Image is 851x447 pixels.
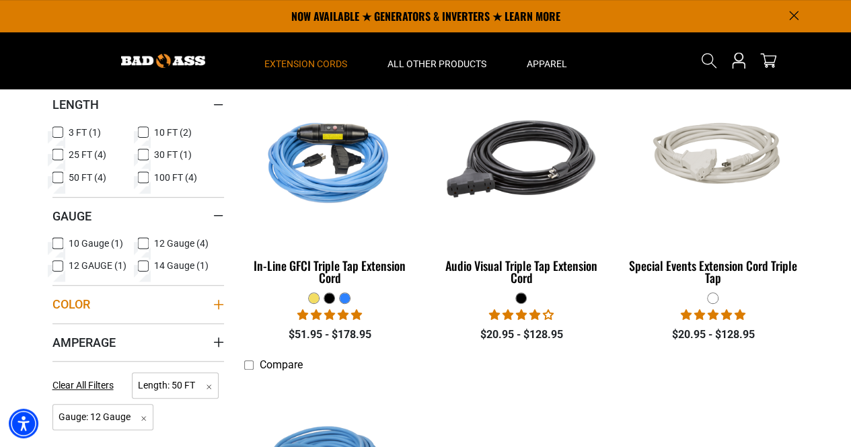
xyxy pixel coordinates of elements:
[527,58,567,70] span: Apparel
[367,32,507,89] summary: All Other Products
[757,52,779,69] a: cart
[52,410,154,423] a: Gauge: 12 Gauge
[244,32,367,89] summary: Extension Cords
[681,309,745,321] span: 5.00 stars
[435,259,607,284] div: Audio Visual Triple Tap Extension Cord
[52,296,90,312] span: Color
[69,239,123,248] span: 10 Gauge (1)
[52,323,224,361] summary: Amperage
[627,259,799,284] div: Special Events Extension Cord Triple Tap
[435,75,607,292] a: black Audio Visual Triple Tap Extension Cord
[154,173,197,182] span: 100 FT (4)
[154,128,192,137] span: 10 FT (2)
[698,50,720,71] summary: Search
[52,97,99,112] span: Length
[132,378,219,391] a: Length: 50 FT
[627,75,799,292] a: white Special Events Extension Cord Triple Tap
[52,378,119,393] a: Clear All Filters
[69,173,106,182] span: 50 FT (4)
[52,285,224,323] summary: Color
[69,128,101,137] span: 3 FT (1)
[507,32,587,89] summary: Apparel
[154,150,192,159] span: 30 FT (1)
[52,404,154,430] span: Gauge: 12 Gauge
[121,54,205,68] img: Bad Ass Extension Cords
[728,32,749,89] a: Open this option
[9,409,38,438] div: Accessibility Menu
[244,259,416,284] div: In-Line GFCI Triple Tap Extension Cord
[69,150,106,159] span: 25 FT (4)
[244,75,416,292] a: Light Blue In-Line GFCI Triple Tap Extension Cord
[260,358,303,371] span: Compare
[627,327,799,343] div: $20.95 - $128.95
[52,85,224,123] summary: Length
[489,309,554,321] span: 3.75 stars
[52,197,224,235] summary: Gauge
[52,208,91,224] span: Gauge
[52,380,114,391] span: Clear All Filters
[69,261,126,270] span: 12 GAUGE (1)
[132,372,219,399] span: Length: 50 FT
[297,309,362,321] span: 5.00 stars
[154,239,209,248] span: 12 Gauge (4)
[435,327,607,343] div: $20.95 - $128.95
[628,108,798,211] img: white
[52,335,116,350] span: Amperage
[387,58,486,70] span: All Other Products
[264,58,347,70] span: Extension Cords
[154,261,209,270] span: 14 Gauge (1)
[245,82,414,237] img: Light Blue
[244,327,416,343] div: $51.95 - $178.95
[437,82,606,237] img: black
